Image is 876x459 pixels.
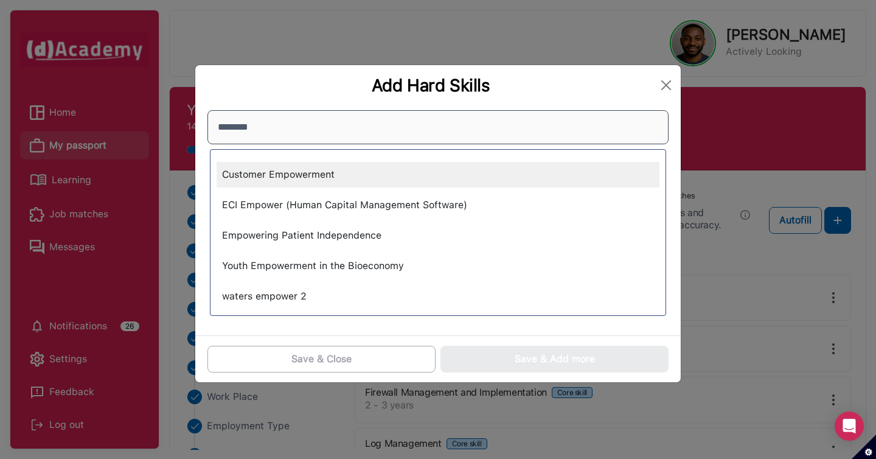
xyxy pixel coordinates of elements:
[440,346,669,373] button: Save & Add more
[852,435,876,459] button: Set cookie preferences
[515,352,595,366] div: Save & Add more
[217,223,659,248] div: Empowering Patient Independence
[205,75,656,96] div: Add Hard Skills
[656,75,676,95] button: Close
[217,253,659,279] div: Youth Empowerment in the Bioeconomy
[217,192,659,218] div: ECI Empower (Human Capital Management Software)
[217,162,659,187] div: Customer Empowerment
[835,412,864,441] div: Open Intercom Messenger
[207,346,436,373] button: Save & Close
[217,284,659,309] div: waters empower 2
[291,352,352,366] div: Save & Close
